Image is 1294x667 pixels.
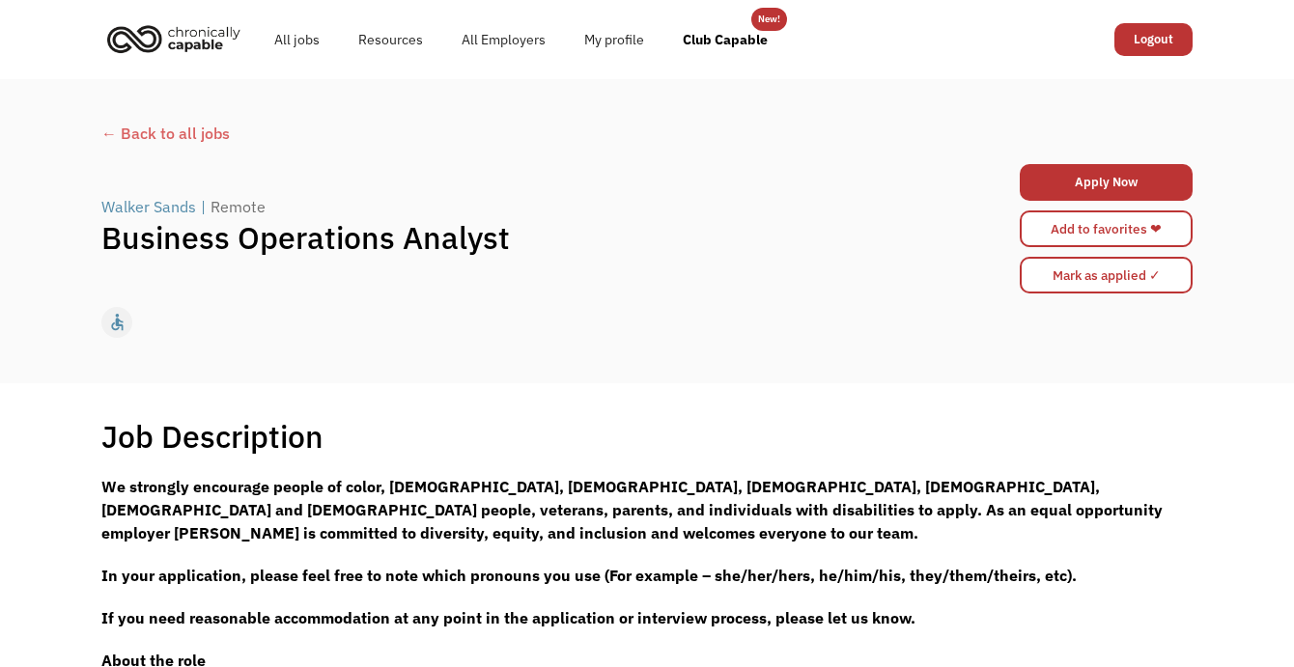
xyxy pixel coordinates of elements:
[107,308,127,337] div: accessible
[565,9,663,70] a: My profile
[101,17,255,60] a: home
[101,566,1077,585] strong: In your application, please feel free to note which pronouns you use (For example – she/her/hers,...
[758,8,780,31] div: New!
[101,122,1193,145] a: ← Back to all jobs
[201,195,206,218] div: |
[101,195,196,218] div: Walker Sands
[101,417,323,456] h1: Job Description
[1114,23,1193,56] a: Logout
[1020,257,1193,293] input: Mark as applied ✓
[663,9,787,70] a: Club Capable
[255,9,339,70] a: All jobs
[211,195,266,218] div: Remote
[1020,164,1193,201] a: Apply Now
[101,195,270,218] a: Walker Sands|Remote
[101,477,1163,542] strong: We strongly encourage people of color, [DEMOGRAPHIC_DATA], [DEMOGRAPHIC_DATA], [DEMOGRAPHIC_DATA]...
[1020,252,1193,298] form: Mark as applied form
[101,608,915,627] strong: If you need reasonable accommodation at any point in the application or interview process, please...
[101,218,920,257] h1: Business Operations Analyst
[1020,210,1193,247] a: Add to favorites ❤
[101,17,246,60] img: Chronically Capable logo
[339,9,442,70] a: Resources
[442,9,565,70] a: All Employers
